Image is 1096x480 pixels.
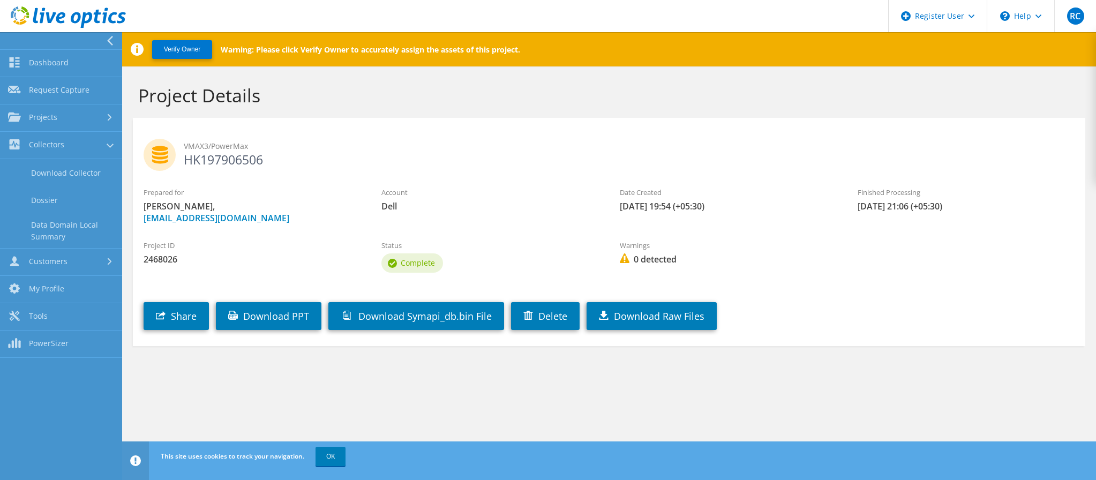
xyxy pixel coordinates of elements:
[221,44,520,55] p: Warning: Please click Verify Owner to accurately assign the assets of this project.
[316,447,346,466] a: OK
[401,258,435,268] span: Complete
[144,212,289,224] a: [EMAIL_ADDRESS][DOMAIN_NAME]
[858,187,1074,198] label: Finished Processing
[587,302,717,330] a: Download Raw Files
[144,200,360,224] span: [PERSON_NAME],
[184,140,1075,152] span: VMAX3/PowerMax
[381,187,598,198] label: Account
[138,84,1075,107] h1: Project Details
[1067,7,1084,25] span: RC
[144,139,1075,166] h2: HK197906506
[161,452,304,461] span: This site uses cookies to track your navigation.
[381,240,598,251] label: Status
[1000,11,1010,21] svg: \n
[144,187,360,198] label: Prepared for
[620,200,836,212] span: [DATE] 19:54 (+05:30)
[620,253,836,265] span: 0 detected
[328,302,504,330] a: Download Symapi_db.bin File
[144,240,360,251] label: Project ID
[511,302,580,330] a: Delete
[144,253,360,265] span: 2468026
[620,240,836,251] label: Warnings
[620,187,836,198] label: Date Created
[381,200,598,212] span: Dell
[152,40,212,59] button: Verify Owner
[216,302,321,330] a: Download PPT
[858,200,1074,212] span: [DATE] 21:06 (+05:30)
[144,302,209,330] a: Share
